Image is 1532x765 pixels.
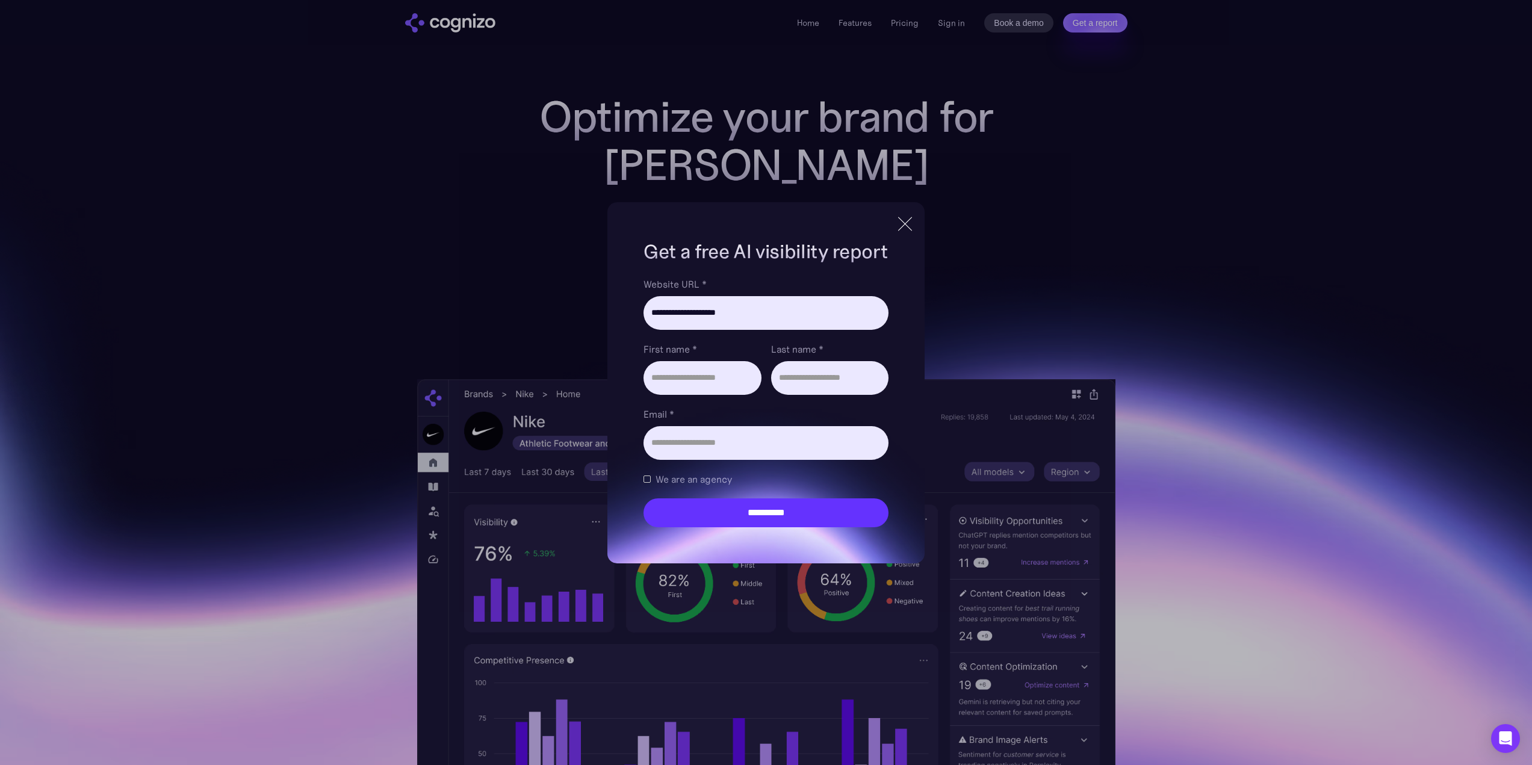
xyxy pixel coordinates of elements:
span: We are an agency [656,472,732,486]
form: Brand Report Form [644,277,888,527]
label: Website URL * [644,277,888,291]
label: Email * [644,407,888,421]
label: Last name * [771,342,888,356]
div: Open Intercom Messenger [1491,724,1520,753]
h1: Get a free AI visibility report [644,238,888,265]
label: First name * [644,342,761,356]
